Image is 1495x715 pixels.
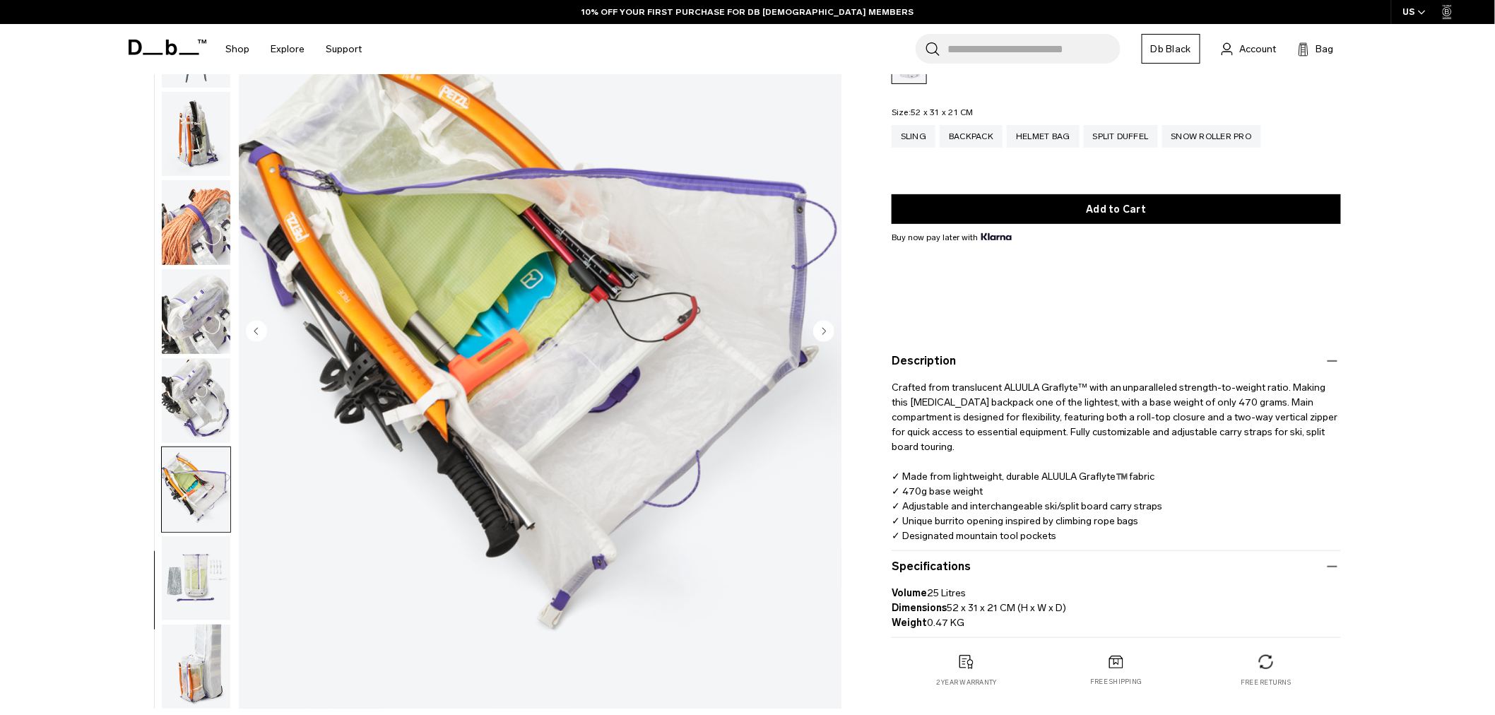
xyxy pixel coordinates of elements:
[936,678,997,687] p: 2 year warranty
[161,179,231,266] button: Weigh_Lighter_Backpack_25L_11.png
[161,624,231,710] button: Weigh_Lighter_Backpack_25L_16.png
[1090,678,1142,687] p: Free shipping
[161,447,231,533] button: Weigh_Lighter_Backpack_25L_14.png
[161,91,231,177] button: Weigh_Lighter_Backpack_25L_10.png
[246,320,267,344] button: Previous slide
[162,625,230,709] img: Weigh_Lighter_Backpack_25L_16.png
[892,558,1341,575] button: Specifications
[1240,42,1277,57] span: Account
[1222,40,1277,57] a: Account
[892,231,1012,244] span: Buy now pay later with
[1298,40,1334,57] button: Bag
[1084,125,1158,148] a: Split Duffel
[582,6,914,18] a: 10% OFF YOUR FIRST PURCHASE FOR DB [DEMOGRAPHIC_DATA] MEMBERS
[981,233,1012,240] img: {"height" => 20, "alt" => "Klarna"}
[892,617,927,629] strong: Weight
[892,353,1341,370] button: Description
[162,447,230,532] img: Weigh_Lighter_Backpack_25L_14.png
[162,92,230,177] img: Weigh_Lighter_Backpack_25L_10.png
[162,536,230,621] img: Weigh_Lighter_Backpack_25L_15.png
[161,357,231,444] button: Weigh_Lighter_Backpack_25L_13.png
[892,194,1341,224] button: Add to Cart
[161,268,231,355] button: Weigh_Lighter_Backpack_25L_12.png
[892,575,1341,630] p: 25 Litres 52 x 31 x 21 CM (H x W x D) 0.47 KG
[940,125,1003,148] a: Backpack
[1162,125,1261,148] a: Snow Roller Pro
[892,602,947,614] strong: Dimensions
[271,24,305,74] a: Explore
[1142,34,1200,64] a: Db Black
[1316,42,1334,57] span: Bag
[215,24,372,74] nav: Main Navigation
[813,320,834,344] button: Next slide
[162,180,230,265] img: Weigh_Lighter_Backpack_25L_11.png
[326,24,362,74] a: Support
[1241,678,1292,687] p: Free returns
[892,587,927,599] strong: Volume
[892,370,1341,558] p: Crafted from translucent ALUULA Graflyte™ with an unparalleled strength-to-weight ratio. Making t...
[162,358,230,443] img: Weigh_Lighter_Backpack_25L_13.png
[911,107,974,117] span: 52 x 31 x 21 CM
[161,536,231,622] button: Weigh_Lighter_Backpack_25L_15.png
[1007,125,1080,148] a: Helmet Bag
[892,108,974,117] legend: Size:
[892,125,935,148] a: Sling
[225,24,249,74] a: Shop
[162,269,230,354] img: Weigh_Lighter_Backpack_25L_12.png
